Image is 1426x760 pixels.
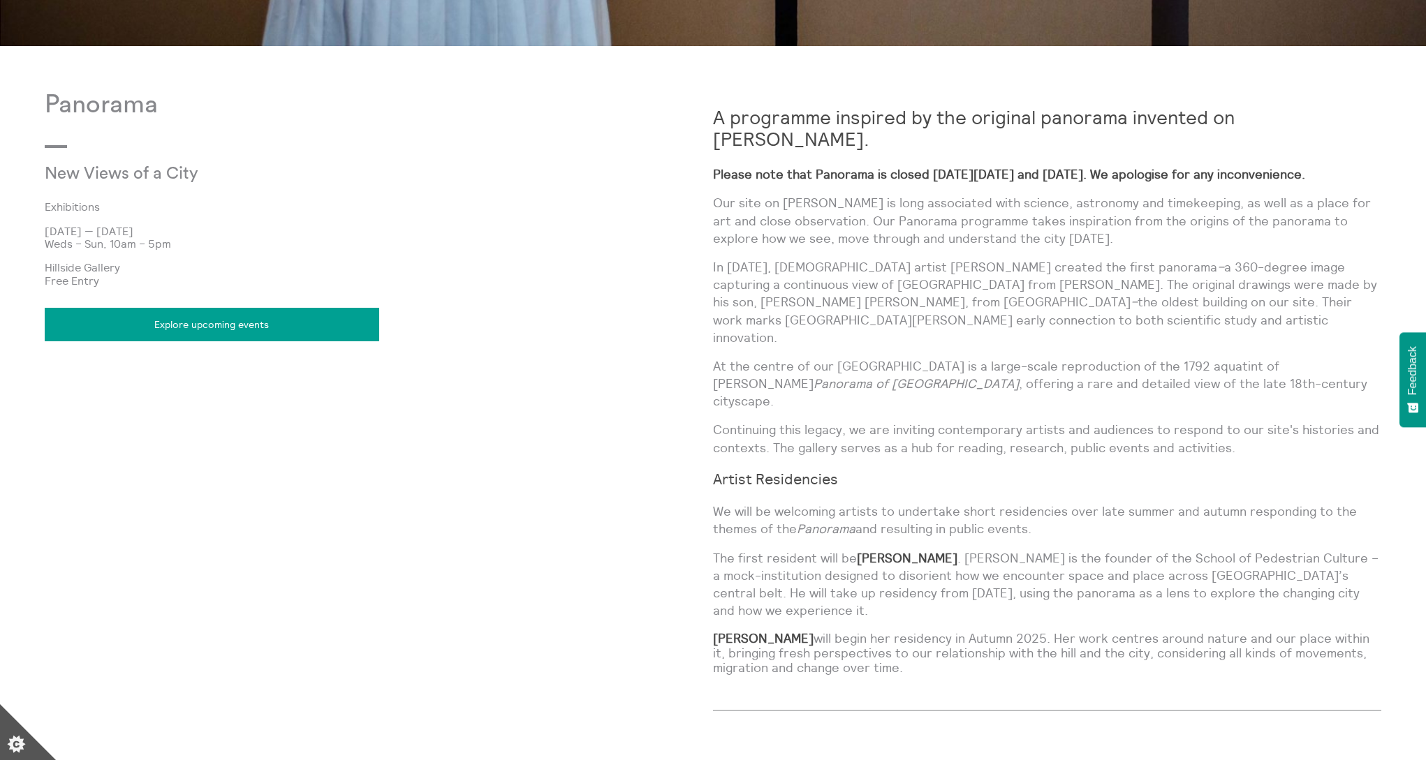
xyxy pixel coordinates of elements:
p: Our site on [PERSON_NAME] is long associated with science, astronomy and timekeeping, as well as ... [713,194,1381,247]
em: – [1131,294,1138,310]
p: The first resident will be . [PERSON_NAME] is the founder of the School of Pedestrian Culture – a... [713,549,1381,620]
p: Panorama [45,91,713,119]
strong: [PERSON_NAME] [857,550,957,566]
strong: A programme inspired by the original panorama invented on [PERSON_NAME]. [713,105,1235,151]
a: Explore upcoming events [45,308,379,341]
p: Free Entry [45,274,713,287]
em: Panorama of [GEOGRAPHIC_DATA] [814,375,1019,392]
p: In [DATE], [DEMOGRAPHIC_DATA] artist [PERSON_NAME] created the first panorama a 360-degree image ... [713,258,1381,346]
strong: Artist Residencies [713,470,838,489]
p: We will be welcoming artists to undertake short residencies over late summer and autumn respondin... [713,502,1381,537]
em: Panorama [797,521,855,537]
a: Exhibitions [45,200,691,213]
strong: [PERSON_NAME] [713,630,814,646]
em: – [1217,259,1224,275]
p: Weds – Sun, 10am – 5pm [45,237,713,250]
p: Hillside Gallery [45,261,713,274]
span: Feedback [1406,346,1419,395]
p: [DATE] — [DATE] [45,225,713,237]
p: Continuing this legacy, we are inviting contemporary artists and audiences to respond to our site... [713,421,1381,456]
p: New Views of a City [45,165,490,184]
button: Feedback - Show survey [1399,332,1426,427]
p: At the centre of our [GEOGRAPHIC_DATA] is a large-scale reproduction of the 1792 aquatint of [PER... [713,357,1381,410]
p: will begin her residency in Autumn 2025. Her work centres around nature and our place within it, ... [713,632,1381,675]
strong: Please note that Panorama is closed [DATE][DATE] and [DATE]. We apologise for any inconvenience. [713,166,1305,182]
